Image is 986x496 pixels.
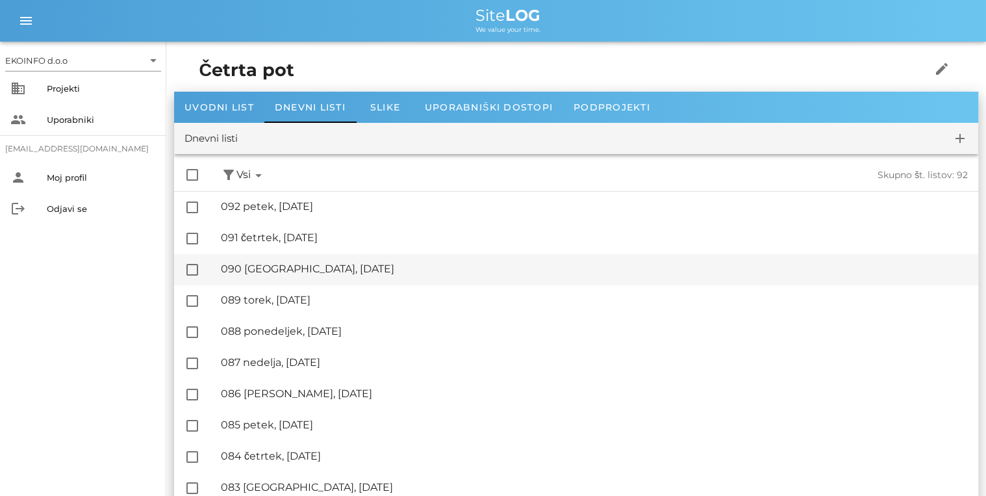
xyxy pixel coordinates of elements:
span: Podprojekti [574,101,650,113]
div: 091 četrtek, [DATE] [221,231,968,244]
div: 085 petek, [DATE] [221,419,968,431]
span: Vsi [236,167,266,183]
button: filter_alt [221,167,236,183]
div: 083 [GEOGRAPHIC_DATA], [DATE] [221,481,968,493]
div: EKOINFO d.o.o [5,55,68,66]
div: Odjavi se [47,203,156,214]
i: arrow_drop_down [251,168,266,183]
i: person [10,170,26,185]
span: Dnevni listi [275,101,346,113]
div: 089 torek, [DATE] [221,294,968,306]
iframe: Chat Widget [921,434,986,496]
span: Site [475,6,540,25]
i: add [952,131,968,146]
span: Uvodni list [184,101,254,113]
div: 090 [GEOGRAPHIC_DATA], [DATE] [221,263,968,275]
b: LOG [505,6,540,25]
i: business [10,81,26,96]
div: Skupno št. listov: 92 [617,170,968,181]
div: EKOINFO d.o.o [5,50,161,71]
i: arrow_drop_down [145,53,161,68]
div: 087 nedelja, [DATE] [221,356,968,369]
div: Pripomoček za klepet [921,434,986,496]
div: 084 četrtek, [DATE] [221,450,968,462]
span: Uporabniški dostopi [425,101,553,113]
h1: Četrta pot [199,57,891,84]
i: people [10,112,26,127]
i: edit [934,61,950,77]
div: 088 ponedeljek, [DATE] [221,325,968,337]
i: logout [10,201,26,216]
div: 086 [PERSON_NAME], [DATE] [221,387,968,400]
div: 092 petek, [DATE] [221,200,968,213]
span: We value your time. [475,25,540,34]
i: menu [18,13,34,29]
div: Uporabniki [47,114,156,125]
div: Moj profil [47,172,156,183]
div: Dnevni listi [184,131,238,146]
span: Slike [370,101,400,113]
div: Projekti [47,83,156,94]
